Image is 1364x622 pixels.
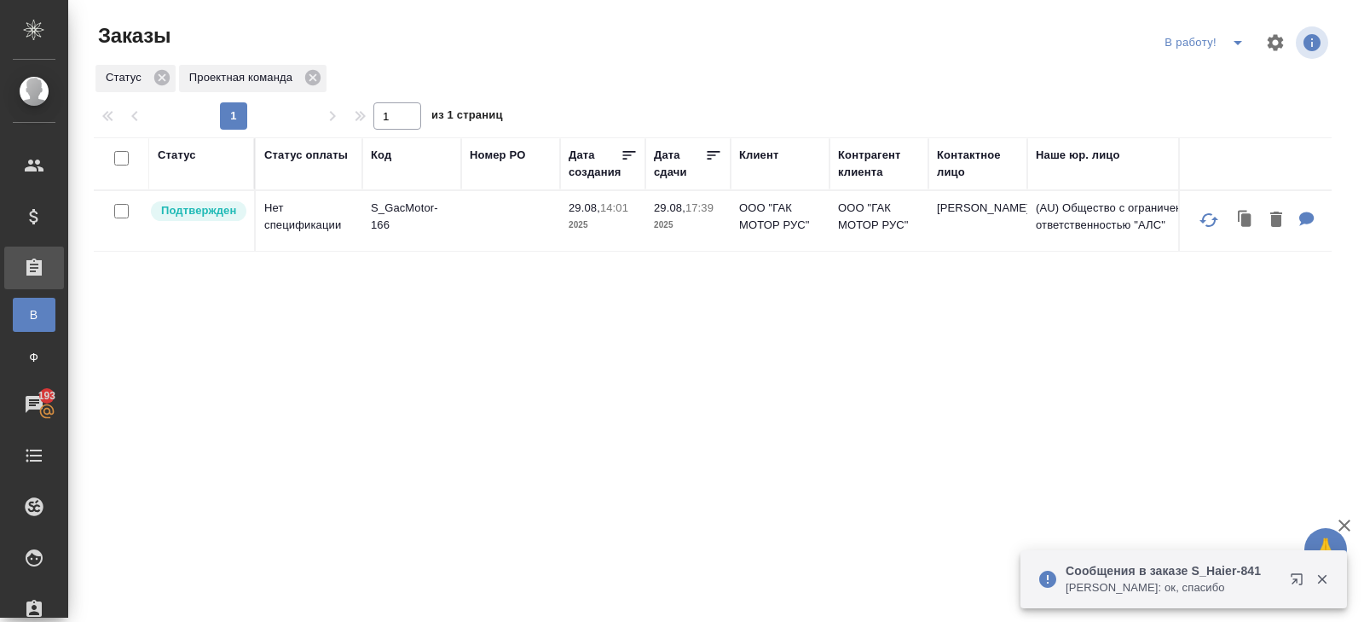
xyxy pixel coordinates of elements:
[149,200,246,223] div: Выставляет КМ после уточнения всех необходимых деталей и получения согласия клиента на запуск. С ...
[94,22,170,49] span: Заказы
[264,147,348,164] div: Статус оплаты
[13,298,55,332] a: В
[1296,26,1332,59] span: Посмотреть информацию
[1066,579,1279,596] p: [PERSON_NAME]: ок, спасибо
[838,200,920,234] p: ООО "ГАК МОТОР РУС"
[1160,29,1255,56] div: split button
[838,147,920,181] div: Контрагент клиента
[600,201,628,214] p: 14:01
[1036,147,1120,164] div: Наше юр. лицо
[1229,203,1262,238] button: Клонировать
[1304,528,1347,571] button: 🙏
[106,69,147,86] p: Статус
[1291,203,1323,238] button: Для КМ: Статус Подтвержден под ответственность Ксюши, фактически все еще на согласовании у клиента.
[1027,191,1232,251] td: (AU) Общество с ограниченной ответственностью "АЛС"
[189,69,298,86] p: Проектная команда
[256,191,362,251] td: Нет спецификации
[161,202,236,219] p: Подтвержден
[179,65,327,92] div: Проектная команда
[158,147,196,164] div: Статус
[4,383,64,426] a: 193
[1280,562,1321,603] button: Открыть в новой вкладке
[739,200,821,234] p: ООО "ГАК МОТОР РУС"
[21,306,47,323] span: В
[371,200,453,234] p: S_GacMotor-166
[654,147,705,181] div: Дата сдачи
[470,147,525,164] div: Номер PO
[569,217,637,234] p: 2025
[654,217,722,234] p: 2025
[569,201,600,214] p: 29.08,
[1304,572,1339,587] button: Закрыть
[1066,562,1279,579] p: Сообщения в заказе S_Haier-841
[1262,203,1291,238] button: Удалить
[371,147,391,164] div: Код
[1188,200,1229,241] button: Обновить
[654,201,685,214] p: 29.08,
[937,147,1019,181] div: Контактное лицо
[739,147,778,164] div: Клиент
[95,65,176,92] div: Статус
[431,105,503,130] span: из 1 страниц
[569,147,621,181] div: Дата создания
[1255,22,1296,63] span: Настроить таблицу
[28,387,66,404] span: 193
[685,201,714,214] p: 17:39
[13,340,55,375] a: Ф
[21,349,47,366] span: Ф
[1311,532,1340,567] span: 🙏
[928,191,1027,251] td: [PERSON_NAME]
